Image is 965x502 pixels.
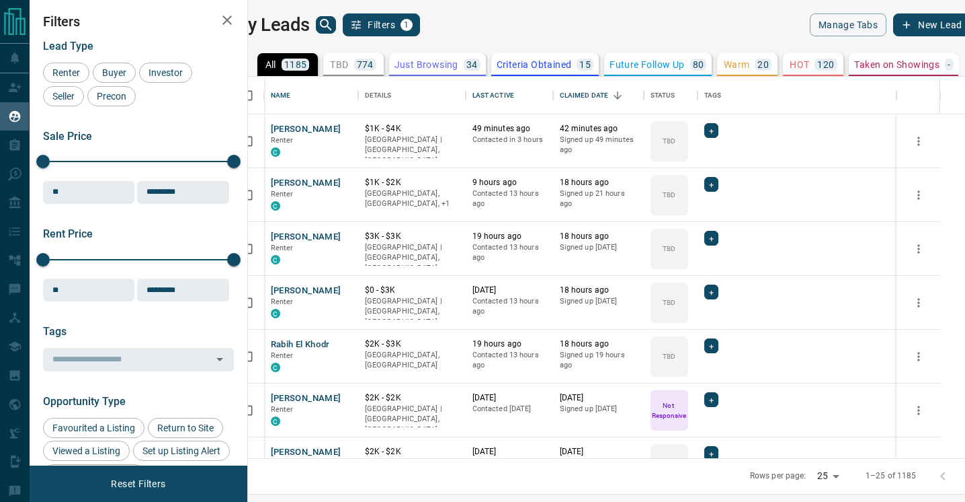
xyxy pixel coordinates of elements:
p: 1–25 of 1185 [866,470,917,482]
span: Renter [271,351,294,360]
button: search button [316,16,336,34]
p: $2K - $2K [365,392,459,404]
span: Tags [43,325,67,338]
span: + [709,447,714,460]
p: TBD [663,351,675,361]
button: more [909,185,929,205]
div: Set up Listing Alert [133,441,230,461]
div: Tags [704,77,722,114]
p: $1K - $2K [365,177,459,188]
div: 25 [812,466,844,486]
div: + [704,123,718,138]
span: + [709,393,714,406]
span: + [709,178,714,191]
p: [GEOGRAPHIC_DATA] | [GEOGRAPHIC_DATA], [GEOGRAPHIC_DATA] [365,242,459,274]
p: [GEOGRAPHIC_DATA] | [GEOGRAPHIC_DATA], [GEOGRAPHIC_DATA] [365,404,459,435]
p: Contacted 13 hours ago [472,350,546,371]
p: [DATE] [472,392,546,404]
button: [PERSON_NAME] [271,285,341,297]
button: [PERSON_NAME] [271,177,341,190]
div: Last Active [472,77,514,114]
p: Signed up 21 hours ago [560,188,637,209]
p: - [948,60,950,69]
p: TBD [663,136,675,146]
p: $0 - $3K [365,285,459,296]
span: Return to Site [153,423,218,433]
div: Viewed a Listing [43,441,130,461]
p: Signed up [DATE] [560,296,637,307]
p: 49 minutes ago [472,123,546,135]
div: + [704,285,718,299]
div: Last Active [466,77,553,114]
p: 80 [693,60,704,69]
p: Just Browsing [394,60,458,69]
span: Investor [144,67,187,78]
span: Renter [271,136,294,145]
button: more [909,131,929,151]
span: Renter [271,405,294,414]
button: [PERSON_NAME] [271,446,341,459]
p: $3K - $3K [365,231,459,242]
span: Renter [271,244,294,252]
p: 18 hours ago [560,285,637,296]
p: Signed up 49 minutes ago [560,135,637,155]
button: Rabih El Khodr [271,338,330,351]
p: Contacted [DATE] [472,404,546,415]
div: Tags [698,77,896,114]
p: Contacted 13 hours ago [472,296,546,317]
div: condos.ca [271,147,280,157]
div: Name [271,77,291,114]
span: + [709,339,714,353]
div: condos.ca [271,363,280,372]
p: $2K - $3K [365,338,459,350]
p: 9 hours ago [472,177,546,188]
button: [PERSON_NAME] [271,123,341,136]
button: Manage Tabs [810,13,886,36]
h2: Filters [43,13,234,30]
p: [DATE] [472,285,546,296]
p: 18 hours ago [560,338,637,350]
button: more [909,239,929,259]
p: Criteria Obtained [497,60,572,69]
p: TBD [663,244,675,254]
p: TBD [663,190,675,200]
span: Viewed a Listing [48,445,125,456]
div: Investor [139,63,192,83]
div: + [704,338,718,353]
p: HOT [790,60,809,69]
p: $2K - $2K [365,446,459,458]
p: Contacted 13 hours ago [472,188,546,209]
div: Status [651,77,675,114]
div: condos.ca [271,201,280,211]
span: + [709,285,714,299]
p: Toronto [365,188,459,209]
button: more [909,400,929,421]
p: Signed up [DATE] [560,458,637,468]
button: more [909,293,929,313]
div: + [704,177,718,192]
p: All [265,60,276,69]
span: Buyer [97,67,131,78]
p: 20 [757,60,769,69]
div: Details [358,77,466,114]
p: 774 [357,60,374,69]
button: Open [210,350,229,369]
div: Renter [43,63,89,83]
p: 19 hours ago [472,231,546,242]
p: Contacted in 3 hours [472,135,546,145]
div: condos.ca [271,255,280,264]
div: condos.ca [271,309,280,318]
button: Reset Filters [102,472,174,495]
h1: My Leads [233,14,310,36]
div: + [704,446,718,461]
div: Seller [43,86,84,106]
span: 1 [402,20,411,30]
p: [GEOGRAPHIC_DATA] | [GEOGRAPHIC_DATA], [GEOGRAPHIC_DATA] [365,135,459,166]
p: TBD [663,297,675,308]
p: 18 hours ago [560,231,637,242]
span: Opportunity Type [43,395,126,408]
span: Favourited a Listing [48,423,140,433]
div: condos.ca [271,417,280,426]
p: [DATE] [560,446,637,458]
button: more [909,347,929,367]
